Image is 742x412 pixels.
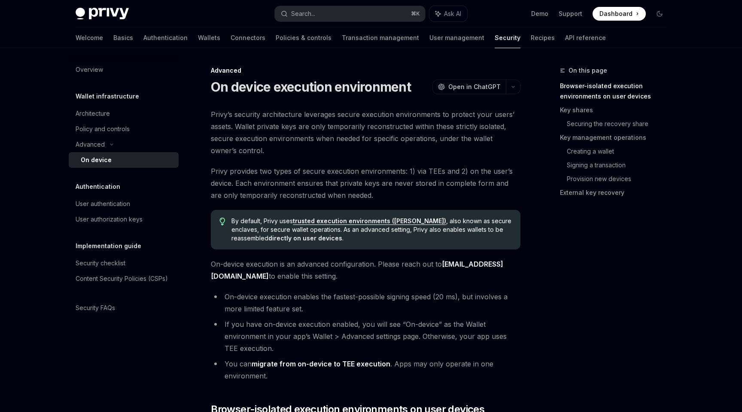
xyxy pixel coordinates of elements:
[211,258,520,282] span: On-device execution is an advanced configuration. Please reach out to to enable this setting.
[76,139,105,150] div: Advanced
[76,258,125,268] div: Security checklist
[69,62,179,77] a: Overview
[560,79,673,103] a: Browser-isolated execution environments on user devices
[81,155,112,165] div: On device
[76,65,103,75] div: Overview
[76,199,130,209] div: User authentication
[593,7,646,21] a: Dashboard
[531,9,548,18] a: Demo
[560,131,673,145] a: Key management operations
[76,124,130,134] div: Policy and controls
[76,214,143,224] div: User authorization keys
[567,158,673,172] a: Signing a transaction
[211,79,411,95] h1: On device execution environment
[531,28,555,48] a: Recipes
[268,234,342,242] strong: directly on user devices
[411,10,420,17] span: ⌘ K
[448,83,501,91] span: Open in ChatGPT
[76,108,110,119] div: Architecture
[567,117,673,131] a: Securing the recovery share
[76,28,103,48] a: Welcome
[293,217,446,225] a: trusted execution environments ([PERSON_NAME])
[198,28,220,48] a: Wallets
[560,103,673,117] a: Key shares
[76,241,141,251] h5: Implementation guide
[113,28,133,48] a: Basics
[69,152,179,168] a: On device
[76,91,139,101] h5: Wallet infrastructure
[69,121,179,137] a: Policy and controls
[559,9,582,18] a: Support
[567,145,673,158] a: Creating a wallet
[211,108,520,157] span: Privy’s security architecture leverages secure execution environments to protect your users’ asse...
[599,9,633,18] span: Dashboard
[211,165,520,201] span: Privy provides two types of secure execution environments: 1) via TEEs and 2) on the user’s devic...
[565,28,606,48] a: API reference
[76,8,129,20] img: dark logo
[211,66,520,75] div: Advanced
[560,186,673,200] a: External key recovery
[211,291,520,315] li: On-device execution enables the fastest-possible signing speed (20 ms), but involves a more limit...
[69,212,179,227] a: User authorization keys
[342,28,419,48] a: Transaction management
[444,9,461,18] span: Ask AI
[69,300,179,316] a: Security FAQs
[429,6,467,22] button: Ask AI
[432,80,506,94] button: Open in ChatGPT
[429,28,484,48] a: User management
[495,28,520,48] a: Security
[291,9,315,19] div: Search...
[219,218,225,225] svg: Tip
[569,65,607,76] span: On this page
[231,28,265,48] a: Connectors
[211,358,520,382] li: You can . Apps may only operate in one environment.
[69,196,179,212] a: User authentication
[69,255,179,271] a: Security checklist
[76,303,115,313] div: Security FAQs
[76,274,168,284] div: Content Security Policies (CSPs)
[276,28,331,48] a: Policies & controls
[211,318,520,354] li: If you have on-device execution enabled, you will see “On-device” as the Wallet environment in yo...
[252,360,390,369] a: migrate from on-device to TEE execution
[69,271,179,286] a: Content Security Policies (CSPs)
[567,172,673,186] a: Provision new devices
[275,6,425,22] button: Search...⌘K
[231,217,512,243] span: By default, Privy uses , also known as secure enclaves, for secure wallet operations. As an advan...
[76,181,120,192] h5: Authentication
[69,106,179,121] a: Architecture
[653,7,666,21] button: Toggle dark mode
[143,28,188,48] a: Authentication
